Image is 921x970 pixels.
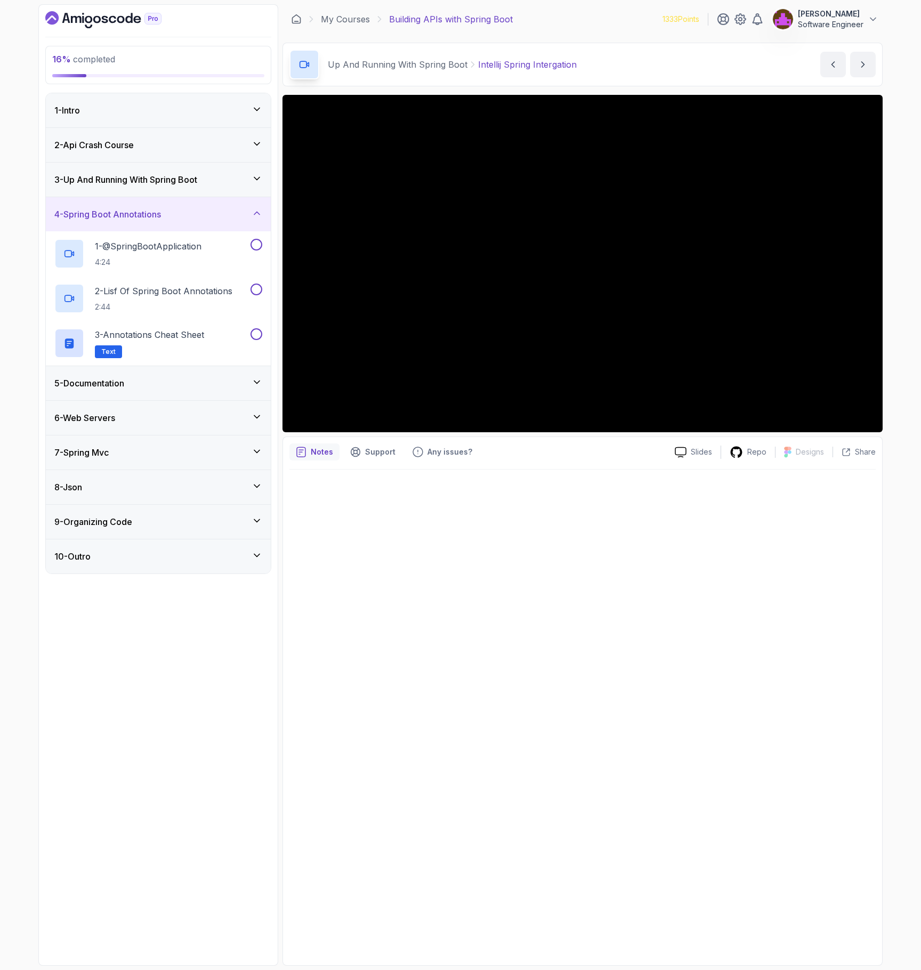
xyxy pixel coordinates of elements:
button: user profile image[PERSON_NAME]Software Engineer [772,9,878,30]
p: Share [855,447,876,457]
p: Notes [311,447,333,457]
a: Slides [666,447,721,458]
h3: 4 - Spring Boot Annotations [54,208,161,221]
p: 2:44 [95,302,232,312]
button: Support button [344,443,402,460]
p: Designs [796,447,824,457]
a: Dashboard [45,11,186,28]
p: 2 - Lisf Of Spring Boot Annotations [95,285,232,297]
button: 7-Spring Mvc [46,435,271,470]
button: Share [833,447,876,457]
button: 6-Web Servers [46,401,271,435]
span: Text [101,347,116,356]
button: previous content [820,52,846,77]
button: 2-Lisf Of Spring Boot Annotations2:44 [54,284,262,313]
button: next content [850,52,876,77]
button: Feedback button [406,443,479,460]
h3: 10 - Outro [54,550,91,563]
p: Slides [691,447,712,457]
h3: 2 - Api Crash Course [54,139,134,151]
h3: 8 - Json [54,481,82,494]
button: 8-Json [46,470,271,504]
p: [PERSON_NAME] [798,9,863,19]
p: Any issues? [427,447,472,457]
button: 5-Documentation [46,366,271,400]
button: 2-Api Crash Course [46,128,271,162]
iframe: 6 - IntelliJ Spring Intergation [282,95,883,432]
a: Dashboard [291,14,302,25]
button: 9-Organizing Code [46,505,271,539]
p: 4:24 [95,257,201,268]
button: 10-Outro [46,539,271,573]
button: 3-Annotations Cheat SheetText [54,328,262,358]
span: completed [52,54,115,64]
img: user profile image [773,9,793,29]
h3: 5 - Documentation [54,377,124,390]
h3: 6 - Web Servers [54,411,115,424]
span: 16 % [52,54,71,64]
p: Software Engineer [798,19,863,30]
button: 1-Intro [46,93,271,127]
h3: 7 - Spring Mvc [54,446,109,459]
button: 4-Spring Boot Annotations [46,197,271,231]
h3: 3 - Up And Running With Spring Boot [54,173,197,186]
h3: 1 - Intro [54,104,80,117]
a: Repo [721,446,775,459]
p: Repo [747,447,766,457]
p: 1 - @SpringBootApplication [95,240,201,253]
button: notes button [289,443,340,460]
p: Intellij Spring Intergation [478,58,577,71]
p: 1333 Points [663,14,699,25]
h3: 9 - Organizing Code [54,515,132,528]
p: Up And Running With Spring Boot [328,58,467,71]
p: 3 - Annotations Cheat Sheet [95,328,204,341]
p: Support [365,447,395,457]
button: 1-@SpringBootApplication4:24 [54,239,262,269]
button: 3-Up And Running With Spring Boot [46,163,271,197]
p: Building APIs with Spring Boot [389,13,513,26]
a: My Courses [321,13,370,26]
